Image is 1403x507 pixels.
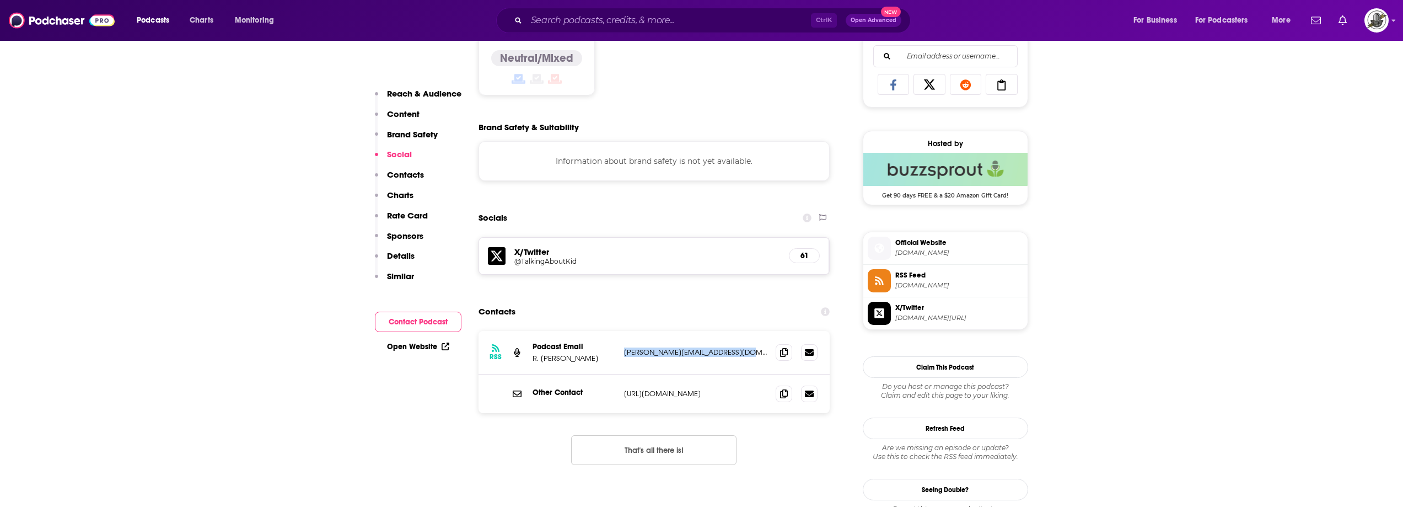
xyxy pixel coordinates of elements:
img: User Profile [1364,8,1389,33]
div: Claim and edit this page to your liking. [863,382,1028,400]
div: Are we missing an episode or update? Use this to check the RSS feed immediately. [863,444,1028,461]
span: Do you host or manage this podcast? [863,382,1028,391]
span: Monitoring [235,13,274,28]
a: Charts [182,12,220,29]
h5: 61 [798,251,810,260]
div: Search followers [873,45,1018,67]
div: Information about brand safety is not yet available. [479,141,830,181]
p: Reach & Audience [387,88,461,99]
p: Similar [387,271,414,281]
p: Details [387,250,415,261]
button: Content [375,109,420,129]
button: Contacts [375,169,424,190]
p: Rate Card [387,210,428,221]
button: Sponsors [375,231,423,251]
button: Details [375,250,415,271]
span: Official Website [895,238,1023,248]
p: Social [387,149,412,159]
span: Get 90 days FREE & a $20 Amazon Gift Card! [863,186,1028,199]
a: @TalkingAboutKid [514,257,781,265]
button: Nothing here. [571,435,737,465]
button: open menu [1264,12,1304,29]
button: Refresh Feed [863,418,1028,439]
input: Email address or username... [883,46,1008,67]
button: Social [375,149,412,169]
a: Show notifications dropdown [1307,11,1325,30]
h5: X/Twitter [514,247,781,257]
span: feeds.buzzsprout.com [895,281,1023,290]
p: [PERSON_NAME][EMAIL_ADDRESS][DOMAIN_NAME] [624,348,767,357]
p: Other Contact [533,388,615,397]
a: Share on X/Twitter [913,74,945,95]
button: Rate Card [375,210,428,231]
p: Contacts [387,169,424,180]
a: Share on Reddit [950,74,982,95]
span: X/Twitter [895,303,1023,313]
button: open menu [1188,12,1264,29]
button: Show profile menu [1364,8,1389,33]
img: Buzzsprout Deal: Get 90 days FREE & a $20 Amazon Gift Card! [863,153,1028,186]
p: [URL][DOMAIN_NAME] [624,389,767,398]
span: Ctrl K [811,13,837,28]
span: RSS Feed [895,270,1023,280]
h5: @TalkingAboutKid [514,257,691,265]
span: For Podcasters [1195,13,1248,28]
button: Contact Podcast [375,312,461,332]
div: Hosted by [863,139,1028,148]
a: Buzzsprout Deal: Get 90 days FREE & a $20 Amazon Gift Card! [863,153,1028,198]
h4: Neutral/Mixed [500,51,573,65]
span: Podcasts [137,13,169,28]
a: Show notifications dropdown [1334,11,1351,30]
button: Reach & Audience [375,88,461,109]
span: Logged in as PodProMaxBooking [1364,8,1389,33]
button: Claim This Podcast [863,356,1028,378]
span: More [1272,13,1291,28]
span: Open Advanced [851,18,896,23]
a: RSS Feed[DOMAIN_NAME] [868,269,1023,292]
button: open menu [1126,12,1191,29]
a: Copy Link [986,74,1018,95]
button: open menu [227,12,288,29]
span: Charts [190,13,213,28]
a: Share on Facebook [878,74,910,95]
button: Similar [375,271,414,291]
h2: Socials [479,207,507,228]
h2: Contacts [479,301,515,322]
a: X/Twitter[DOMAIN_NAME][URL] [868,302,1023,325]
span: For Business [1133,13,1177,28]
h2: Brand Safety & Suitability [479,122,579,132]
span: twitter.com/TalkingAboutKid [895,314,1023,322]
img: Podchaser - Follow, Share and Rate Podcasts [9,10,115,31]
p: Brand Safety [387,129,438,140]
a: Seeing Double? [863,479,1028,500]
button: Charts [375,190,413,210]
div: Search podcasts, credits, & more... [507,8,921,33]
p: R. [PERSON_NAME] [533,354,615,363]
span: talkingaboutkids.buzzsprout.com [895,249,1023,257]
p: Podcast Email [533,342,615,351]
a: Open Website [387,342,449,351]
button: open menu [129,12,184,29]
p: Charts [387,190,413,200]
span: New [881,7,901,17]
a: Official Website[DOMAIN_NAME] [868,237,1023,260]
button: Brand Safety [375,129,438,150]
button: Open AdvancedNew [846,14,901,27]
p: Content [387,109,420,119]
input: Search podcasts, credits, & more... [526,12,811,29]
p: Sponsors [387,231,423,241]
h3: RSS [490,353,502,361]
